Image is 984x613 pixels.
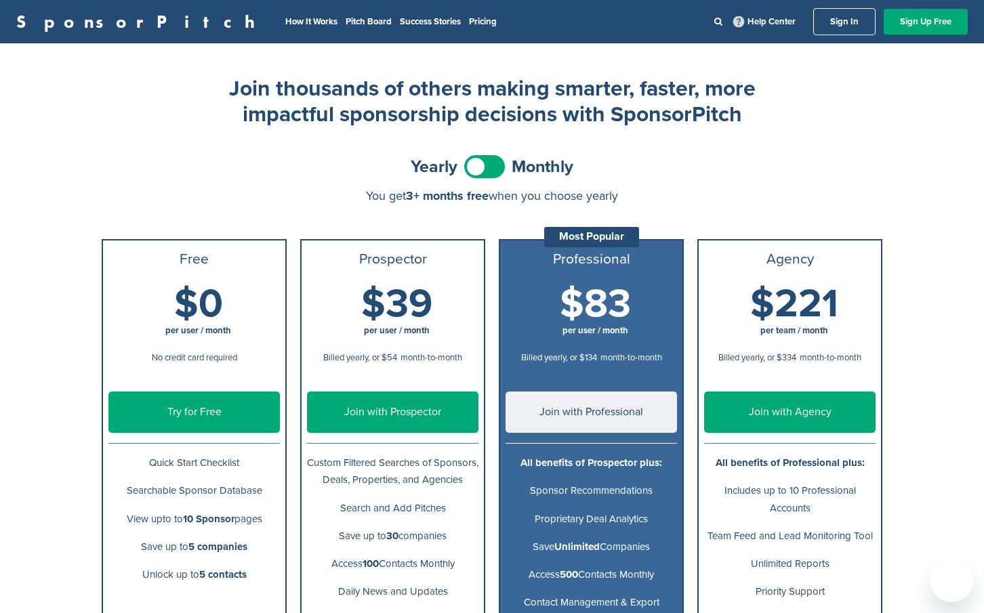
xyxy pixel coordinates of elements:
[102,189,882,203] div: You get when you choose yearly
[554,541,600,553] b: Unlimited
[307,455,478,488] p: Custom Filtered Searches of Sponsors, Deals, Properties, and Agencies
[174,280,223,328] span: $0
[307,583,478,600] p: Daily News and Updates
[544,227,639,247] div: Most Popular
[363,557,379,570] b: 100
[512,158,573,175] span: Monthly
[152,352,237,363] span: No credit card required
[411,158,457,175] span: Yearly
[704,555,876,572] p: Unlimited Reports
[108,392,280,433] a: Try for Free
[506,594,677,611] p: Contact Management & Export
[800,352,861,363] span: month-to-month
[400,16,461,27] a: Success Stories
[361,280,432,328] span: $39
[401,352,462,363] span: month-to-month
[307,392,478,433] a: Join with Prospector
[165,325,231,336] span: per user / month
[718,352,796,363] span: Billed yearly, or $334
[469,16,497,27] a: Pricing
[562,325,628,336] span: per user / month
[108,455,280,471] p: Quick Start Checklist
[760,325,828,336] span: per team / month
[307,528,478,545] p: Save up to companies
[506,538,677,555] p: Save Companies
[704,392,876,433] a: Join with Agency
[704,482,876,516] p: Includes up to 10 Professional Accounts
[521,352,597,363] span: Billed yearly, or $134
[600,352,662,363] span: month-to-month
[108,566,280,583] p: Unlock up to
[307,500,478,517] p: Search and Add Pitches
[285,16,337,27] a: How It Works
[520,457,662,469] b: All benefits of Prospector plus:
[731,14,798,30] a: Help Center
[704,583,876,600] p: Priority Support
[199,568,247,580] b: 5 contacts
[108,511,280,528] p: View upto to pages
[930,559,973,602] iframe: Button to launch messaging window
[506,251,677,268] h3: Professional
[183,513,234,525] b: 10 Sponsor
[307,555,478,572] p: Access Contacts Monthly
[188,541,247,553] b: 5 companies
[506,392,677,433] a: Join with Professional
[364,325,430,336] span: per user / month
[813,8,876,35] a: Sign In
[884,9,968,35] a: Sign Up Free
[560,568,578,580] b: 500
[506,511,677,528] p: Proprietary Deal Analytics
[221,76,763,128] h2: Join thousands of others making smarter, faster, more impactful sponsorship decisions with Sponso...
[716,457,865,469] b: All benefits of Professional plus:
[386,530,398,542] b: 30
[506,566,677,583] p: Access Contacts Monthly
[346,16,392,27] a: Pitch Board
[704,251,876,268] h3: Agency
[506,482,677,499] p: Sponsor Recommendations
[560,280,631,328] span: $83
[750,280,838,328] span: $221
[406,188,489,203] span: 3+ months free
[16,13,264,30] a: SponsorPitch
[323,352,397,363] span: Billed yearly, or $54
[108,251,280,268] h3: Free
[307,251,478,268] h3: Prospector
[108,482,280,499] p: Searchable Sponsor Database
[108,538,280,555] p: Save up to
[704,528,876,545] p: Team Feed and Lead Monitoring Tool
